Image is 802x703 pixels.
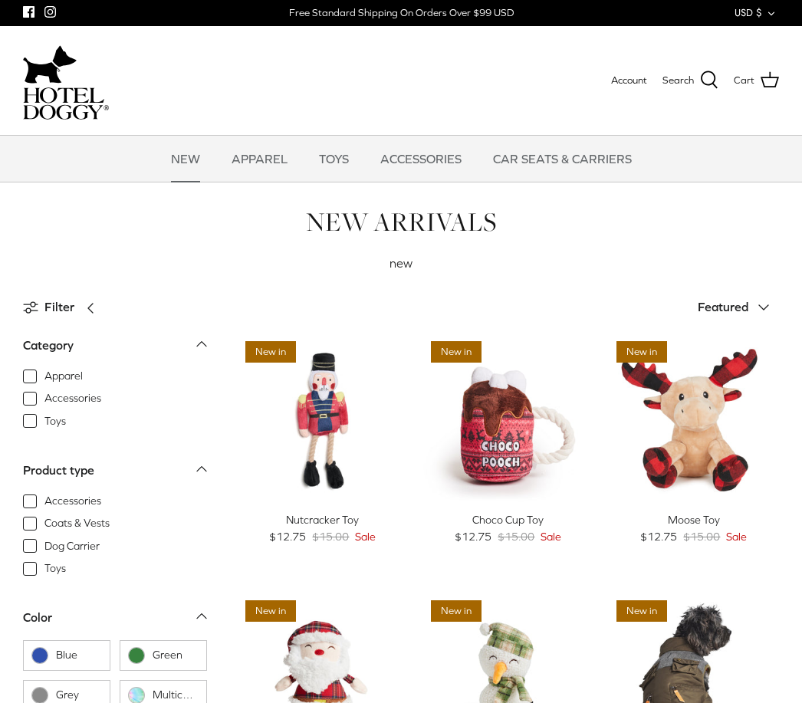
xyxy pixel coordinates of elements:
[662,73,694,89] span: Search
[431,341,482,363] span: New in
[238,511,408,528] div: Nutcracker Toy
[44,561,66,577] span: Toys
[218,136,301,182] a: APPAREL
[23,461,94,481] div: Product type
[44,369,83,384] span: Apparel
[238,511,408,546] a: Nutcracker Toy $12.75 $15.00 Sale
[94,254,708,274] p: new
[23,336,74,356] div: Category
[44,516,110,531] span: Coats & Vests
[23,205,779,238] h1: NEW ARRIVALS
[56,648,102,663] span: Blue
[23,606,207,640] a: Color
[44,414,66,429] span: Toys
[479,136,646,182] a: CAR SEATS & CARRIERS
[366,136,475,182] a: ACCESSORIES
[44,6,56,18] a: Instagram
[726,528,747,545] span: Sale
[44,297,74,317] span: Filter
[355,528,376,545] span: Sale
[153,648,199,663] span: Green
[289,2,514,25] a: Free Standard Shipping On Orders Over $99 USD
[734,73,754,89] span: Cart
[23,6,35,18] a: Facebook
[245,341,296,363] span: New in
[23,289,105,326] a: Filter
[269,528,306,545] span: $12.75
[541,528,561,545] span: Sale
[662,71,718,90] a: Search
[289,6,514,20] div: Free Standard Shipping On Orders Over $99 USD
[238,333,408,504] a: Nutcracker Toy
[609,333,779,504] a: Moose Toy
[312,528,349,545] span: $15.00
[431,600,482,623] span: New in
[245,600,296,623] span: New in
[23,608,52,628] div: Color
[153,688,199,703] span: Multicolor
[56,688,102,703] span: Grey
[23,87,109,120] img: hoteldoggycom
[611,74,647,86] span: Account
[683,528,720,545] span: $15.00
[640,528,677,545] span: $12.75
[44,391,101,406] span: Accessories
[698,300,748,314] span: Featured
[616,341,667,363] span: New in
[157,136,214,182] a: NEW
[455,528,491,545] span: $12.75
[609,511,779,528] div: Moose Toy
[611,73,647,89] a: Account
[23,41,77,87] img: dog-icon.svg
[23,458,207,493] a: Product type
[423,511,593,546] a: Choco Cup Toy $12.75 $15.00 Sale
[23,41,109,120] a: hoteldoggycom
[44,539,100,554] span: Dog Carrier
[423,511,593,528] div: Choco Cup Toy
[44,494,101,509] span: Accessories
[616,600,667,623] span: New in
[734,71,779,90] a: Cart
[23,333,207,368] a: Category
[698,291,779,324] button: Featured
[423,333,593,504] a: Choco Cup Toy
[305,136,363,182] a: TOYS
[498,528,534,545] span: $15.00
[609,511,779,546] a: Moose Toy $12.75 $15.00 Sale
